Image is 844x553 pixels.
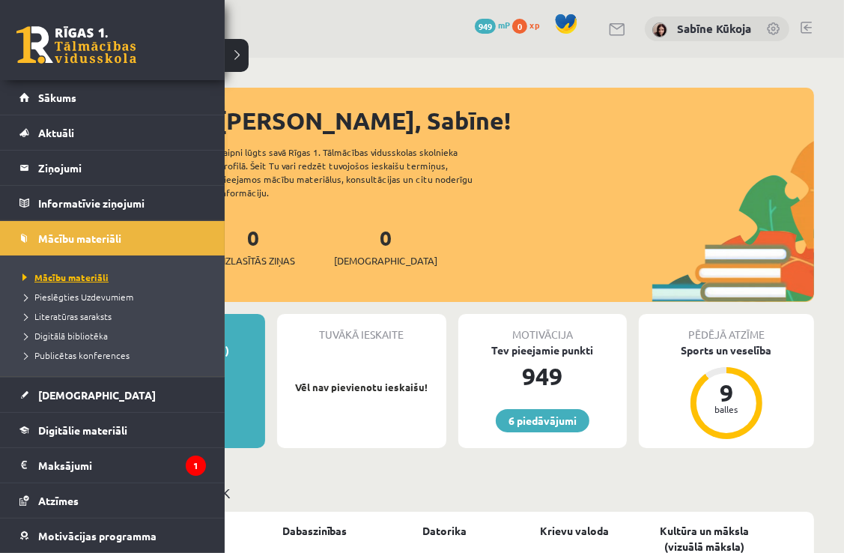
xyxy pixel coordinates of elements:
[19,186,206,220] a: Informatīvie ziņojumi
[38,388,156,402] span: [DEMOGRAPHIC_DATA]
[475,19,496,34] span: 949
[219,145,499,199] div: Laipni lūgts savā Rīgas 1. Tālmācības vidusskolas skolnieka profilā. Šeit Tu vari redzēt tuvojošo...
[19,413,206,447] a: Digitālie materiāli
[704,381,749,405] div: 9
[38,151,206,185] legend: Ziņojumi
[422,523,467,539] a: Datorika
[38,232,121,245] span: Mācību materiāli
[38,91,76,104] span: Sākums
[19,329,210,342] a: Digitālā bibliotēka
[704,405,749,414] div: balles
[512,19,547,31] a: 0 xp
[38,423,127,437] span: Digitālie materiāli
[38,186,206,220] legend: Informatīvie ziņojumi
[285,380,439,395] p: Vēl nav pievienotu ieskaišu!
[19,309,210,323] a: Literatūras saraksts
[639,314,814,342] div: Pēdējā atzīme
[458,314,628,342] div: Motivācija
[211,224,295,268] a: 0Neizlasītās ziņas
[211,253,295,268] span: Neizlasītās ziņas
[38,126,74,139] span: Aktuāli
[652,22,667,37] img: Sabīne Kūkoja
[19,448,206,483] a: Maksājumi1
[19,483,206,518] a: Atzīmes
[217,103,814,139] div: [PERSON_NAME], Sabīne!
[458,358,628,394] div: 949
[19,349,130,361] span: Publicētas konferences
[334,224,437,268] a: 0[DEMOGRAPHIC_DATA]
[19,291,133,303] span: Pieslēgties Uzdevumiem
[16,26,136,64] a: Rīgas 1. Tālmācības vidusskola
[19,310,112,322] span: Literatūras saraksts
[186,456,206,476] i: 1
[282,523,347,539] a: Dabaszinības
[529,19,539,31] span: xp
[19,271,210,284] a: Mācību materiāli
[19,115,206,150] a: Aktuāli
[475,19,510,31] a: 949 mP
[38,529,157,543] span: Motivācijas programma
[19,290,210,303] a: Pieslēgties Uzdevumiem
[498,19,510,31] span: mP
[639,342,814,441] a: Sports un veselība 9 balles
[277,314,446,342] div: Tuvākā ieskaite
[512,19,527,34] span: 0
[19,80,206,115] a: Sākums
[458,342,628,358] div: Tev pieejamie punkti
[38,448,206,483] legend: Maksājumi
[677,21,751,36] a: Sabīne Kūkoja
[540,523,609,539] a: Krievu valoda
[96,483,808,503] p: Mācību plāns 11.b2 JK
[19,271,109,283] span: Mācību materiāli
[19,151,206,185] a: Ziņojumi
[334,253,437,268] span: [DEMOGRAPHIC_DATA]
[639,342,814,358] div: Sports un veselība
[38,494,79,507] span: Atzīmes
[19,348,210,362] a: Publicētas konferences
[19,378,206,412] a: [DEMOGRAPHIC_DATA]
[19,330,108,342] span: Digitālā bibliotēka
[19,519,206,553] a: Motivācijas programma
[19,221,206,256] a: Mācību materiāli
[496,409,589,432] a: 6 piedāvājumi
